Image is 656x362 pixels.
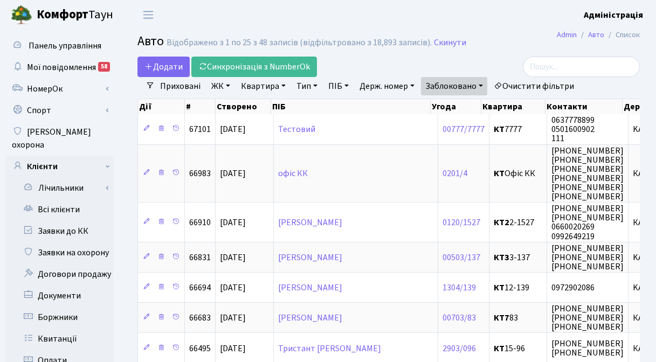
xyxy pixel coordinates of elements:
[443,252,480,263] a: 00503/137
[443,312,476,324] a: 00703/83
[185,99,216,114] th: #
[481,99,545,114] th: Квартира
[355,77,419,95] a: Держ. номер
[494,312,509,324] b: КТ7
[421,77,487,95] a: Заблоковано
[5,78,113,100] a: НомерОк
[278,252,342,263] a: [PERSON_NAME]
[278,343,381,354] a: Тристант [PERSON_NAME]
[494,253,542,262] span: 3-137
[167,38,432,48] div: Відображено з 1 по 25 з 48 записів (відфільтровано з 18,893 записів).
[5,285,113,307] a: Документи
[12,177,113,199] a: Лічильники
[494,168,505,179] b: КТ
[278,168,308,179] a: офіс КК
[523,57,640,77] input: Пошук...
[494,314,542,322] span: 83
[584,9,643,21] b: Адміністрація
[443,343,476,354] a: 2903/096
[494,282,505,294] b: КТ
[5,121,113,156] a: [PERSON_NAME] охорона
[220,312,246,324] span: [DATE]
[144,61,183,73] span: Додати
[189,282,211,294] span: 66694
[443,168,467,179] a: 0201/4
[292,77,322,95] a: Тип
[324,77,353,95] a: ПІБ
[494,169,542,178] span: Офіс КК
[138,99,185,114] th: Дії
[494,252,509,263] b: КТ3
[191,57,317,77] a: Синхронізація з NumberOk
[5,100,113,121] a: Спорт
[541,24,656,46] nav: breadcrumb
[29,40,101,52] span: Панель управління
[5,263,113,285] a: Договори продажу
[551,114,595,144] span: 0637778899 0501600902 111
[220,217,246,228] span: [DATE]
[27,61,96,73] span: Мої повідомлення
[431,99,481,114] th: Угода
[434,38,466,48] a: Скинути
[189,312,211,324] span: 66683
[5,242,113,263] a: Заявки на охорону
[443,123,485,135] a: 00777/7777
[557,29,577,40] a: Admin
[37,6,88,23] b: Комфорт
[588,29,604,40] a: Авто
[189,168,211,179] span: 66983
[271,99,431,114] th: ПІБ
[156,77,205,95] a: Приховані
[5,199,113,220] a: Всі клієнти
[5,220,113,242] a: Заявки до КК
[551,203,624,242] span: [PHONE_NUMBER] [PHONE_NUMBER] 0660020269 0992649219
[189,343,211,354] span: 66495
[5,156,113,177] a: Клієнти
[494,344,542,353] span: 15-96
[207,77,234,95] a: ЖК
[278,123,315,135] a: Тестовий
[5,328,113,350] a: Квитанції
[443,282,476,294] a: 1304/139
[551,145,624,203] span: [PHONE_NUMBER] [PHONE_NUMBER] [PHONE_NUMBER] [PHONE_NUMBER] [PHONE_NUMBER] [PHONE_NUMBER]
[494,217,509,228] b: КТ2
[489,77,578,95] a: Очистити фільтри
[494,283,542,292] span: 12-139
[551,282,595,294] span: 0972902086
[494,343,505,354] b: КТ
[216,99,271,114] th: Створено
[584,9,643,22] a: Адміністрація
[5,57,113,78] a: Мої повідомлення58
[551,338,624,359] span: [PHONE_NUMBER] [PHONE_NUMBER]
[11,4,32,26] img: logo.png
[604,29,640,41] li: Список
[551,303,624,333] span: [PHONE_NUMBER] [PHONE_NUMBER] [PHONE_NUMBER]
[189,252,211,263] span: 66831
[545,99,623,114] th: Контакти
[551,242,624,273] span: [PHONE_NUMBER] [PHONE_NUMBER] [PHONE_NUMBER]
[220,168,246,179] span: [DATE]
[98,62,110,72] div: 58
[220,123,246,135] span: [DATE]
[278,282,342,294] a: [PERSON_NAME]
[278,217,342,228] a: [PERSON_NAME]
[220,343,246,354] span: [DATE]
[135,6,162,24] button: Переключити навігацію
[220,282,246,294] span: [DATE]
[237,77,290,95] a: Квартира
[189,123,211,135] span: 67101
[494,125,542,134] span: 7777
[278,312,342,324] a: [PERSON_NAME]
[494,123,505,135] b: КТ
[443,217,480,228] a: 0120/1527
[137,32,164,51] span: Авто
[220,252,246,263] span: [DATE]
[137,57,190,77] a: Додати
[5,35,113,57] a: Панель управління
[494,218,542,227] span: 2-1527
[37,6,113,24] span: Таун
[189,217,211,228] span: 66910
[5,307,113,328] a: Боржники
